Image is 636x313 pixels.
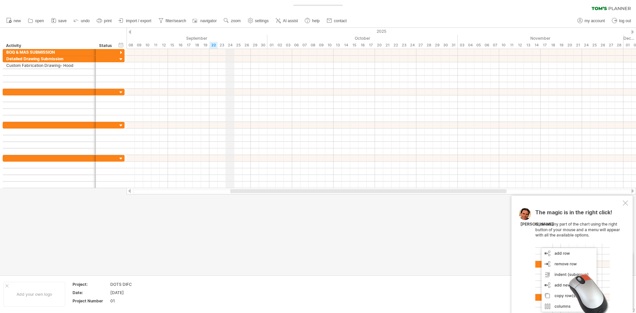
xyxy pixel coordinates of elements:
[541,42,549,49] div: Monday, 17 November 2025
[6,62,92,69] div: Custom Fabrication Drawing- Hood
[234,42,242,49] div: Thursday, 25 September 2025
[312,19,320,23] span: help
[284,42,292,49] div: Friday, 3 October 2025
[507,42,516,49] div: Tuesday, 11 November 2025
[185,42,193,49] div: Wednesday, 17 September 2025
[35,19,44,23] span: open
[81,19,90,23] span: undo
[474,42,483,49] div: Wednesday, 5 November 2025
[549,42,557,49] div: Tuesday, 18 November 2025
[607,42,615,49] div: Thursday, 27 November 2025
[441,42,450,49] div: Thursday, 30 October 2025
[85,35,267,42] div: September 2025
[358,42,367,49] div: Thursday, 16 October 2025
[499,42,507,49] div: Monday, 10 November 2025
[367,42,375,49] div: Friday, 17 October 2025
[615,42,623,49] div: Friday, 28 November 2025
[251,42,259,49] div: Monday, 29 September 2025
[520,222,554,227] div: [PERSON_NAME]
[483,42,491,49] div: Thursday, 6 November 2025
[201,42,209,49] div: Friday, 19 September 2025
[458,42,466,49] div: Monday, 3 November 2025
[619,19,631,23] span: log out
[226,42,234,49] div: Wednesday, 24 September 2025
[576,17,607,25] a: my account
[309,42,317,49] div: Wednesday, 8 October 2025
[334,42,342,49] div: Monday, 13 October 2025
[73,298,109,304] div: Project Number
[408,42,416,49] div: Friday, 24 October 2025
[5,17,23,25] a: new
[160,42,168,49] div: Friday, 12 September 2025
[191,17,219,25] a: navigator
[325,17,349,25] a: contact
[535,209,612,219] span: The magic is in the right click!
[110,282,166,287] div: DOTS DIFC
[231,19,240,23] span: zoom
[200,19,217,23] span: navigator
[283,19,298,23] span: AI assist
[585,19,605,23] span: my account
[26,17,46,25] a: open
[276,42,284,49] div: Thursday, 2 October 2025
[383,42,392,49] div: Tuesday, 21 October 2025
[274,17,300,25] a: AI assist
[557,42,565,49] div: Wednesday, 19 November 2025
[292,42,300,49] div: Monday, 6 October 2025
[135,42,143,49] div: Tuesday, 9 September 2025
[73,290,109,295] div: Date:
[6,42,92,49] div: Activity
[157,17,188,25] a: filter/search
[242,42,251,49] div: Friday, 26 September 2025
[6,56,92,62] div: Detailed Drawing Submission
[168,42,176,49] div: Monday, 15 September 2025
[565,42,574,49] div: Thursday, 20 November 2025
[392,42,400,49] div: Wednesday, 22 October 2025
[127,42,135,49] div: Monday, 8 September 2025
[267,42,276,49] div: Wednesday, 1 October 2025
[532,42,541,49] div: Friday, 14 November 2025
[458,35,623,42] div: November 2025
[246,17,271,25] a: settings
[193,42,201,49] div: Thursday, 18 September 2025
[143,42,151,49] div: Wednesday, 10 September 2025
[590,42,599,49] div: Tuesday, 25 November 2025
[317,42,325,49] div: Thursday, 9 October 2025
[610,17,633,25] a: log out
[350,42,358,49] div: Wednesday, 15 October 2025
[151,42,160,49] div: Thursday, 11 September 2025
[110,298,166,304] div: 01
[325,42,334,49] div: Friday, 10 October 2025
[166,19,186,23] span: filter/search
[58,19,67,23] span: save
[450,42,458,49] div: Friday, 31 October 2025
[400,42,408,49] div: Thursday, 23 October 2025
[6,49,92,55] div: BOQ & MAS SUBMISSION
[524,42,532,49] div: Thursday, 13 November 2025
[14,19,21,23] span: new
[303,17,322,25] a: help
[104,19,112,23] span: print
[49,17,69,25] a: save
[126,19,151,23] span: import / export
[300,42,309,49] div: Tuesday, 7 October 2025
[334,19,347,23] span: contact
[218,42,226,49] div: Tuesday, 23 September 2025
[117,17,153,25] a: import / export
[582,42,590,49] div: Monday, 24 November 2025
[433,42,441,49] div: Wednesday, 29 October 2025
[516,42,524,49] div: Wednesday, 12 November 2025
[3,282,65,307] div: Add your own logo
[623,42,632,49] div: Monday, 1 December 2025
[73,282,109,287] div: Project:
[466,42,474,49] div: Tuesday, 4 November 2025
[267,35,458,42] div: October 2025
[259,42,267,49] div: Tuesday, 30 September 2025
[599,42,607,49] div: Wednesday, 26 November 2025
[99,42,114,49] div: Status
[342,42,350,49] div: Tuesday, 14 October 2025
[255,19,269,23] span: settings
[425,42,433,49] div: Tuesday, 28 October 2025
[416,42,425,49] div: Monday, 27 October 2025
[574,42,582,49] div: Friday, 21 November 2025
